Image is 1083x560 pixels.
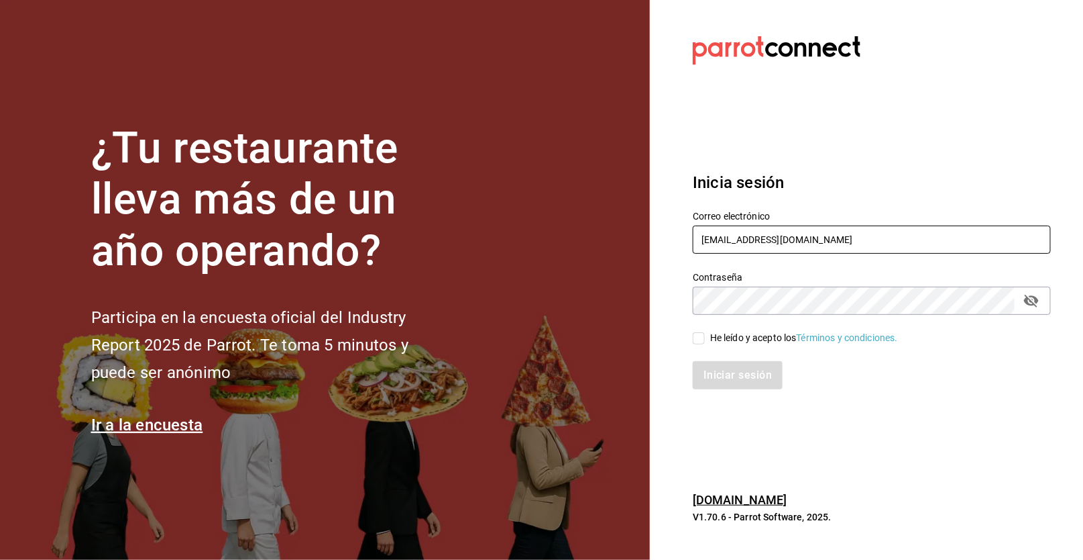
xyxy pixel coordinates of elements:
a: Términos y condiciones. [797,332,898,343]
a: [DOMAIN_NAME] [693,493,787,507]
h1: ¿Tu restaurante lleva más de un año operando? [91,123,453,277]
input: Ingresa tu correo electrónico [693,226,1051,254]
h3: Inicia sesión [693,171,1051,195]
div: He leído y acepto los [710,331,898,345]
p: V1.70.6 - Parrot Software, 2025. [693,510,1051,524]
a: Ir a la encuesta [91,416,203,434]
label: Correo electrónico [693,212,1051,221]
button: passwordField [1020,289,1043,312]
h2: Participa en la encuesta oficial del Industry Report 2025 de Parrot. Te toma 5 minutos y puede se... [91,304,453,386]
label: Contraseña [693,273,1051,282]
